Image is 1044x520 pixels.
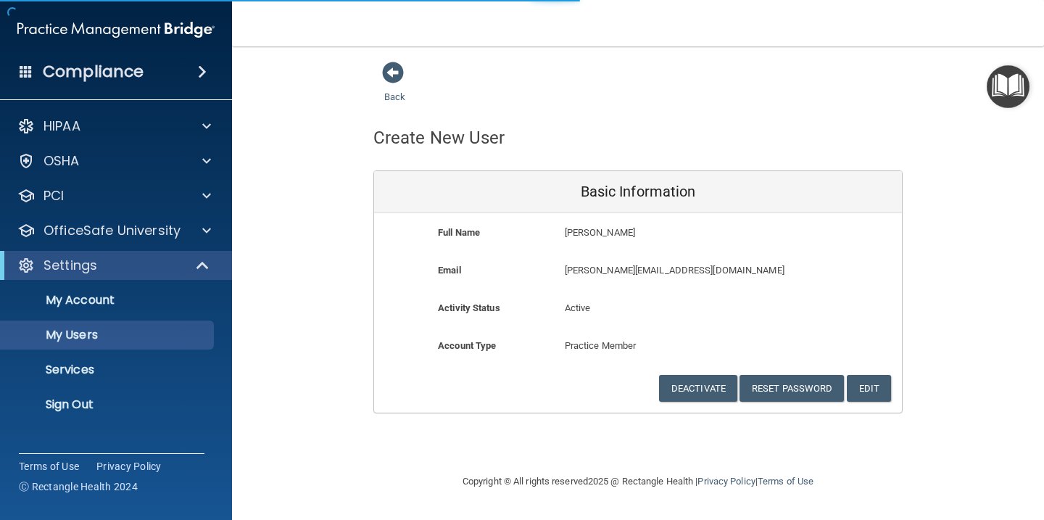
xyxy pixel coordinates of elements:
[43,187,64,205] p: PCI
[17,117,211,135] a: HIPAA
[697,476,755,487] a: Privacy Policy
[9,293,207,308] p: My Account
[438,227,480,238] b: Full Name
[758,476,813,487] a: Terms of Use
[43,152,80,170] p: OSHA
[847,375,891,402] button: Edit
[43,117,80,135] p: HIPAA
[565,262,796,279] p: [PERSON_NAME][EMAIL_ADDRESS][DOMAIN_NAME]
[987,65,1029,108] button: Open Resource Center
[384,74,405,102] a: Back
[373,458,903,505] div: Copyright © All rights reserved 2025 @ Rectangle Health | |
[739,375,844,402] button: Reset Password
[9,328,207,342] p: My Users
[17,257,210,274] a: Settings
[17,15,215,44] img: PMB logo
[9,397,207,412] p: Sign Out
[565,224,796,242] p: [PERSON_NAME]
[438,302,500,313] b: Activity Status
[19,459,79,474] a: Terms of Use
[43,222,181,239] p: OfficeSafe University
[438,265,461,276] b: Email
[43,62,144,82] h4: Compliance
[19,479,138,494] span: Ⓒ Rectangle Health 2024
[438,340,496,351] b: Account Type
[9,363,207,377] p: Services
[565,300,712,317] p: Active
[17,187,211,205] a: PCI
[374,171,902,213] div: Basic Information
[17,222,211,239] a: OfficeSafe University
[373,128,505,147] h4: Create New User
[565,337,712,355] p: Practice Member
[17,152,211,170] a: OSHA
[659,375,737,402] button: Deactivate
[43,257,97,274] p: Settings
[96,459,162,474] a: Privacy Policy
